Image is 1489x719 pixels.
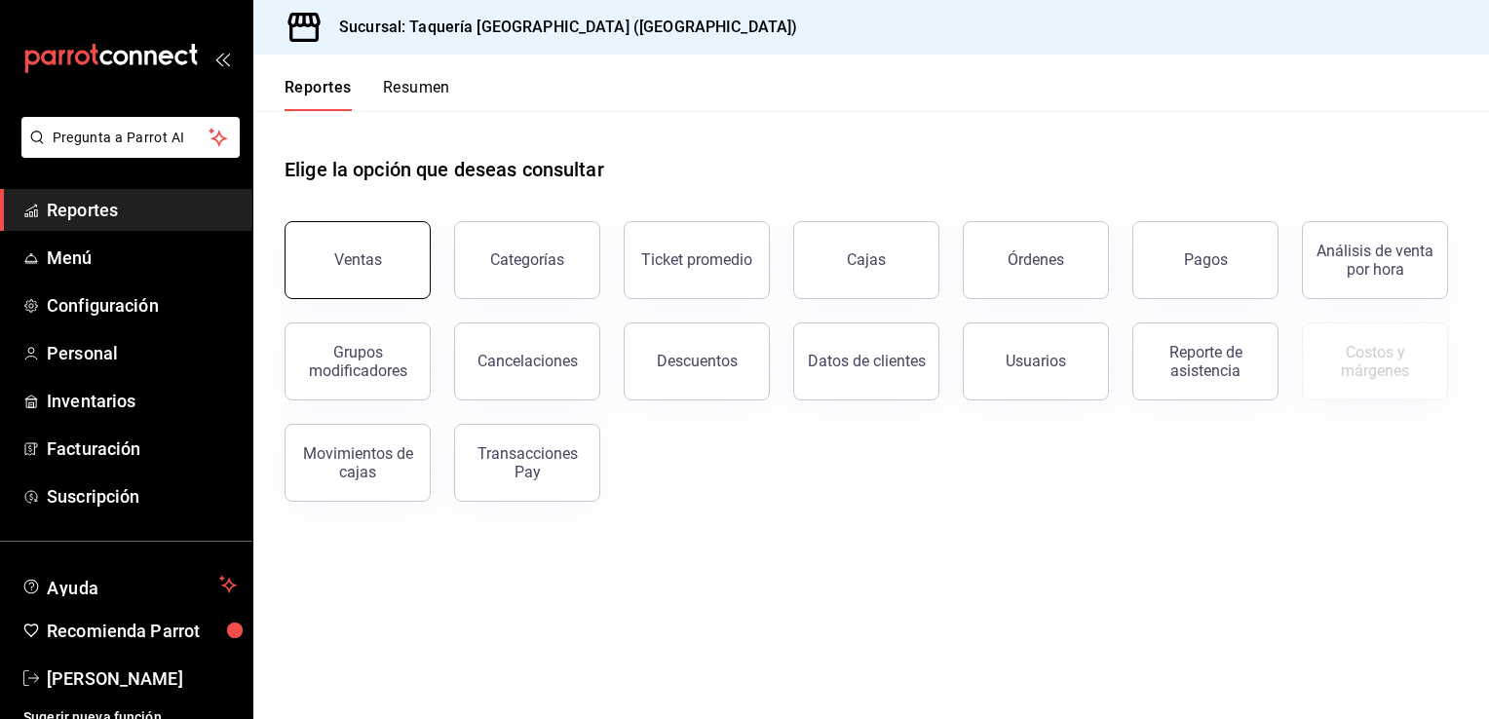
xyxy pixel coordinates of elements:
button: Análisis de venta por hora [1302,221,1448,299]
span: Recomienda Parrot [47,618,237,644]
span: Ayuda [47,573,211,596]
div: Costos y márgenes [1315,343,1435,380]
button: Grupos modificadores [285,322,431,400]
span: Menú [47,245,237,271]
button: Resumen [383,78,450,111]
button: Usuarios [963,322,1109,400]
span: Reportes [47,197,237,223]
a: Cajas [793,221,939,299]
button: Cancelaciones [454,322,600,400]
span: Inventarios [47,388,237,414]
a: Pregunta a Parrot AI [14,141,240,162]
button: Transacciones Pay [454,424,600,502]
div: Descuentos [657,352,738,370]
div: navigation tabs [285,78,450,111]
h1: Elige la opción que deseas consultar [285,155,604,184]
button: Categorías [454,221,600,299]
button: Órdenes [963,221,1109,299]
button: Pagos [1132,221,1279,299]
div: Ventas [334,250,382,269]
div: Movimientos de cajas [297,444,418,481]
div: Órdenes [1008,250,1064,269]
div: Categorías [490,250,564,269]
button: Movimientos de cajas [285,424,431,502]
h3: Sucursal: Taquería [GEOGRAPHIC_DATA] ([GEOGRAPHIC_DATA]) [324,16,797,39]
span: Personal [47,340,237,366]
span: [PERSON_NAME] [47,665,237,692]
button: Pregunta a Parrot AI [21,117,240,158]
button: Ventas [285,221,431,299]
button: Datos de clientes [793,322,939,400]
span: Facturación [47,435,237,462]
div: Datos de clientes [808,352,926,370]
button: Reportes [285,78,352,111]
div: Transacciones Pay [467,444,588,481]
div: Grupos modificadores [297,343,418,380]
span: Configuración [47,292,237,319]
button: Contrata inventarios para ver este reporte [1302,322,1448,400]
div: Ticket promedio [641,250,752,269]
button: Ticket promedio [624,221,770,299]
div: Cajas [847,248,887,272]
button: Reporte de asistencia [1132,322,1279,400]
div: Análisis de venta por hora [1315,242,1435,279]
button: Descuentos [624,322,770,400]
span: Pregunta a Parrot AI [53,128,210,148]
div: Pagos [1184,250,1228,269]
span: Suscripción [47,483,237,510]
div: Cancelaciones [477,352,578,370]
div: Usuarios [1006,352,1066,370]
div: Reporte de asistencia [1145,343,1266,380]
button: open_drawer_menu [214,51,230,66]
